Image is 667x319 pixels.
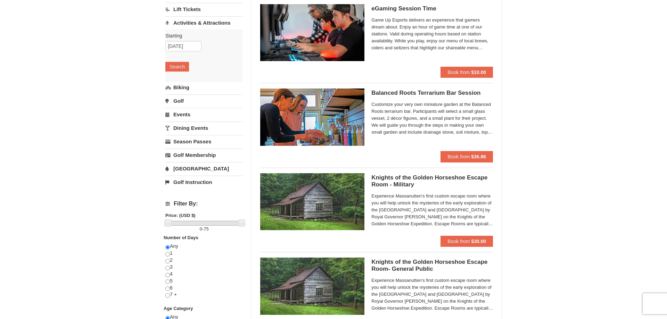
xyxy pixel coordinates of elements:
strong: $30.00 [471,238,486,244]
strong: Price: (USD $) [165,213,196,218]
button: Book from $10.00 [440,67,493,78]
a: Activities & Attractions [165,16,243,29]
strong: Age Category [164,306,193,311]
a: Dining Events [165,121,243,134]
span: Experience Massanutten’s first custom escape room where you will help unlock the mysteries of the... [371,277,493,312]
a: Golf Instruction [165,176,243,188]
label: - [165,226,243,233]
span: 75 [204,226,208,232]
span: Book from [447,154,470,159]
h4: Filter By: [165,201,243,207]
h5: Knights of the Golden Horseshoe Escape Room - Military [371,174,493,188]
button: Book from $36.86 [440,151,493,162]
img: 6619913-501-6e8caf1d.jpg [260,173,364,230]
a: Biking [165,81,243,94]
h5: Balanced Roots Terrarium Bar Session [371,90,493,96]
h5: Knights of the Golden Horseshoe Escape Room- General Public [371,259,493,272]
img: 6619913-491-e8ed24e0.jpg [260,258,364,314]
a: [GEOGRAPHIC_DATA] [165,162,243,175]
img: 18871151-30-393e4332.jpg [260,89,364,145]
span: Book from [447,238,470,244]
a: Events [165,108,243,121]
label: Starting [165,32,238,39]
a: Golf Membership [165,149,243,161]
strong: $36.86 [471,154,486,159]
span: Customize your very own miniature garden at the Balanced Roots terrarium bar. Participants will s... [371,101,493,136]
a: Season Passes [165,135,243,148]
strong: Number of Days [164,235,198,240]
span: Game Up Esports delivers an experience that gamers dream about. Enjoy an hour of game time at one... [371,17,493,51]
button: Search [165,62,189,72]
span: Experience Massanutten’s first custom escape room where you will help unlock the mysteries of the... [371,193,493,227]
div: Any 1 2 3 4 5 6 7 + [165,243,243,305]
img: 19664770-34-0b975b5b.jpg [260,4,364,61]
h5: eGaming Session Time [371,5,493,12]
a: Golf [165,94,243,107]
button: Book from $30.00 [440,236,493,247]
strong: $10.00 [471,69,486,75]
span: Book from [447,69,470,75]
span: 0 [200,226,202,232]
a: Lift Tickets [165,3,243,16]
